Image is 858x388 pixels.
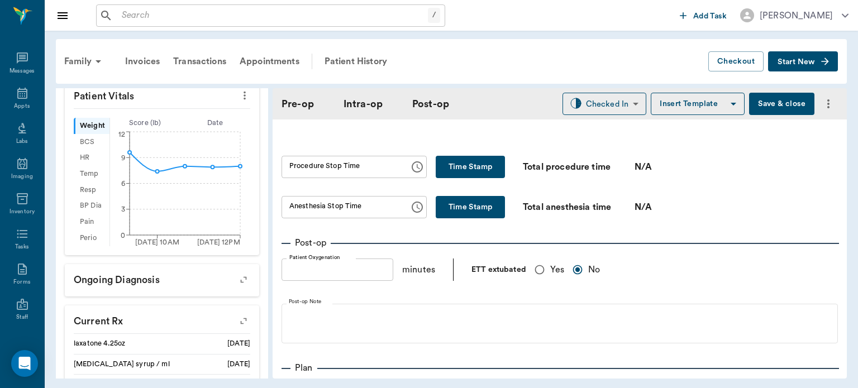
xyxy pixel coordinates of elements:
div: / [428,8,440,23]
p: Plan [290,361,317,375]
button: more [819,94,838,113]
div: HR [74,150,109,166]
div: Messages [9,67,35,75]
button: Time Stamp [436,196,505,218]
button: more [236,86,254,105]
div: Imaging [11,173,33,181]
button: Insert Template [651,93,745,115]
div: [DATE] [227,359,250,370]
div: Pain [74,214,109,230]
div: Forms [13,278,30,286]
div: BCS [74,134,109,150]
a: Intra-op [344,97,383,112]
a: Appointments [233,48,306,75]
div: laxatone 4.25oz [74,338,125,349]
div: [MEDICAL_DATA] syrup / ml [74,359,170,370]
tspan: [DATE] 12PM [197,239,240,246]
tspan: 0 [121,232,125,238]
p: ETT extubated [471,264,526,276]
div: BP Dia [74,198,109,214]
button: Checkout [708,51,764,72]
div: N/A [635,160,652,174]
p: Patient Vitals [65,80,259,108]
span: Yes [550,263,564,276]
div: [PERSON_NAME] [760,9,833,22]
a: Transactions [166,48,233,75]
button: Save & close [749,93,814,115]
div: Checked In [586,98,629,111]
input: hh:mm aa [282,196,402,218]
div: Temp [74,166,109,182]
div: Labs [16,137,28,146]
p: Post-op [290,236,331,250]
a: Pre-op [282,97,314,112]
button: Time Stamp [436,156,505,178]
div: Score ( lb ) [110,118,180,128]
div: Weight [74,118,109,134]
p: minutes [402,263,435,276]
span: No [588,263,600,276]
div: Staff [16,313,28,322]
button: Add Task [675,5,731,26]
button: Start New [768,51,838,72]
tspan: 6 [121,180,125,187]
div: Inventory [9,208,35,216]
div: [DATE] [227,338,250,349]
a: Post-op [412,97,449,112]
button: [PERSON_NAME] [731,5,857,26]
label: Patient Oxygenation [289,253,340,261]
div: Tasks [15,243,29,251]
tspan: 9 [121,154,125,161]
input: hh:mm aa [282,156,402,178]
div: Date [180,118,250,128]
tspan: 3 [121,206,125,213]
div: Open Intercom Messenger [11,350,38,377]
div: Appts [14,102,30,111]
p: Ongoing diagnosis [65,264,259,292]
div: Total procedure time [523,160,635,174]
tspan: [DATE] 10AM [135,239,179,246]
button: Choose time [406,196,428,218]
a: Invoices [118,48,166,75]
input: Search [117,8,428,23]
div: N/A [635,200,652,214]
a: Patient History [318,48,394,75]
div: Resp [74,182,109,198]
tspan: 12 [118,131,125,138]
button: Choose time [406,156,428,178]
div: Total anesthesia time [523,200,635,214]
div: Perio [74,230,109,246]
button: Close drawer [51,4,74,27]
p: Current Rx [65,305,259,333]
div: Family [58,48,112,75]
label: Post-op Note [289,298,322,306]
